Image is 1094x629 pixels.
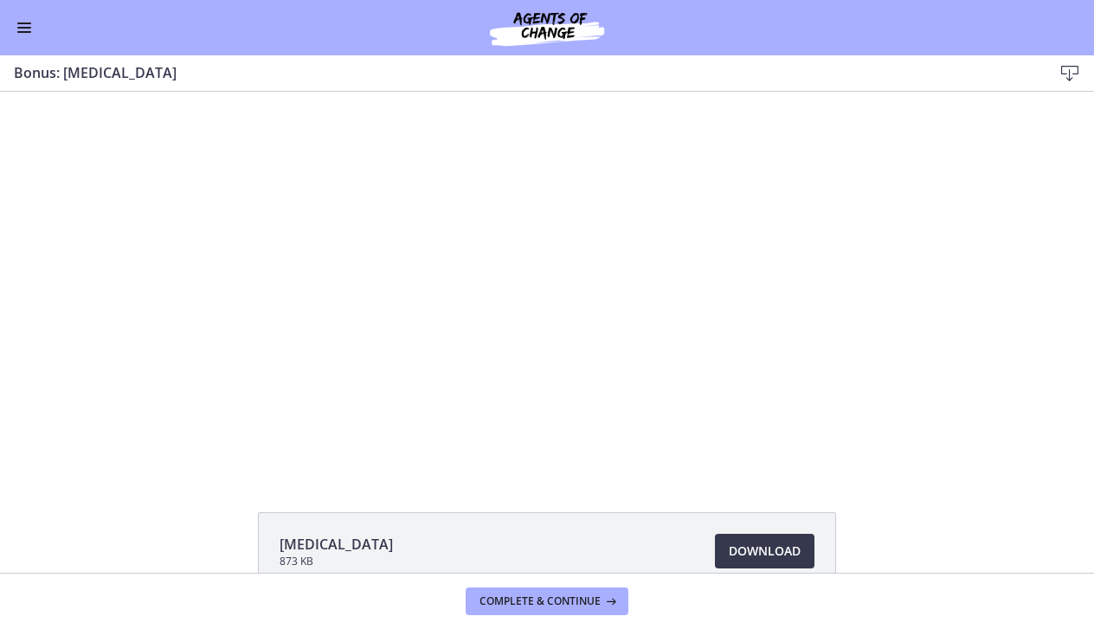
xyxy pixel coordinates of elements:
[729,541,801,562] span: Download
[14,62,1025,83] h3: Bonus: [MEDICAL_DATA]
[443,7,651,48] img: Agents of Change
[466,587,628,615] button: Complete & continue
[715,534,814,568] a: Download
[479,594,601,608] span: Complete & continue
[14,17,35,38] button: Enable menu
[280,534,393,555] span: [MEDICAL_DATA]
[280,555,393,568] span: 873 KB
